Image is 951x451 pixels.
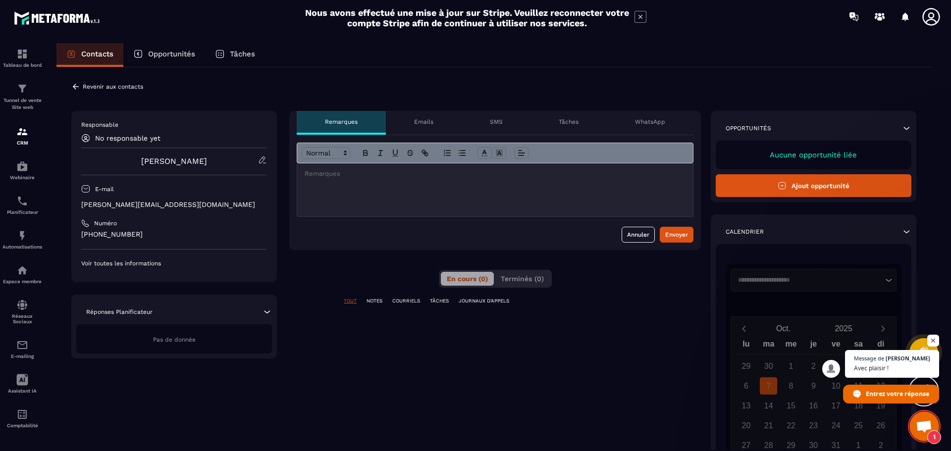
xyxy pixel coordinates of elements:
a: formationformationTunnel de vente Site web [2,75,42,118]
p: NOTES [367,298,382,304]
p: Assistant IA [2,388,42,394]
img: formation [16,126,28,138]
img: formation [16,48,28,60]
a: social-networksocial-networkRéseaux Sociaux [2,292,42,332]
p: WhatsApp [635,118,665,126]
p: Espace membre [2,279,42,284]
a: [PERSON_NAME] [141,156,207,166]
img: automations [16,160,28,172]
img: automations [16,230,28,242]
p: Tâches [559,118,579,126]
p: Responsable [81,121,267,129]
img: social-network [16,299,28,311]
p: Numéro [94,219,117,227]
span: Entrez votre réponse [866,385,929,402]
a: formationformationTableau de bord [2,41,42,75]
p: Tableau de bord [2,62,42,68]
p: TÂCHES [430,298,449,304]
p: Webinaire [2,175,42,180]
span: Terminés (0) [501,275,544,283]
p: Voir toutes les informations [81,259,267,267]
h2: Nous avons effectué une mise à jour sur Stripe. Veuillez reconnecter votre compte Stripe afin de ... [305,7,630,28]
a: accountantaccountantComptabilité [2,401,42,436]
a: Assistant IA [2,366,42,401]
img: logo [14,9,103,27]
p: Aucune opportunité liée [726,150,901,159]
img: formation [16,83,28,95]
a: schedulerschedulerPlanificateur [2,188,42,222]
a: formationformationCRM [2,118,42,153]
img: email [16,339,28,351]
span: Avec plaisir ! [854,363,930,373]
p: Contacts [81,50,113,58]
button: En cours (0) [441,272,494,286]
p: Tunnel de vente Site web [2,97,42,111]
p: Remarques [325,118,358,126]
p: SMS [490,118,503,126]
img: accountant [16,408,28,420]
p: [PERSON_NAME][EMAIL_ADDRESS][DOMAIN_NAME] [81,200,267,209]
a: Opportunités [123,43,205,67]
p: Automatisations [2,244,42,250]
p: Revenir aux contacts [83,83,143,90]
p: [PHONE_NUMBER] [81,230,267,239]
p: Réponses Planificateur [86,308,153,316]
button: Ajout opportunité [716,174,911,197]
p: Planificateur [2,209,42,215]
p: Tâches [230,50,255,58]
button: Annuler [622,227,655,243]
img: scheduler [16,195,28,207]
span: 1 [927,430,941,444]
a: automationsautomationsEspace membre [2,257,42,292]
p: COURRIELS [392,298,420,304]
p: No responsable yet [95,134,160,142]
a: Contacts [56,43,123,67]
p: CRM [2,140,42,146]
a: emailemailE-mailing [2,332,42,366]
p: Opportunités [148,50,195,58]
div: Envoyer [665,230,688,240]
span: Message de [854,355,884,361]
a: Tâches [205,43,265,67]
p: Calendrier [726,228,764,236]
p: TOUT [344,298,357,304]
span: En cours (0) [447,275,488,283]
span: Pas de donnée [153,336,196,343]
p: Comptabilité [2,423,42,428]
span: [PERSON_NAME] [886,355,930,361]
p: Réseaux Sociaux [2,313,42,324]
img: automations [16,264,28,276]
p: Emails [414,118,433,126]
button: Envoyer [660,227,693,243]
p: JOURNAUX D'APPELS [459,298,509,304]
p: Opportunités [726,124,771,132]
a: automationsautomationsWebinaire [2,153,42,188]
div: Ouvrir le chat [909,411,939,441]
button: Terminés (0) [495,272,550,286]
p: E-mailing [2,353,42,359]
p: E-mail [95,185,114,193]
a: automationsautomationsAutomatisations [2,222,42,257]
